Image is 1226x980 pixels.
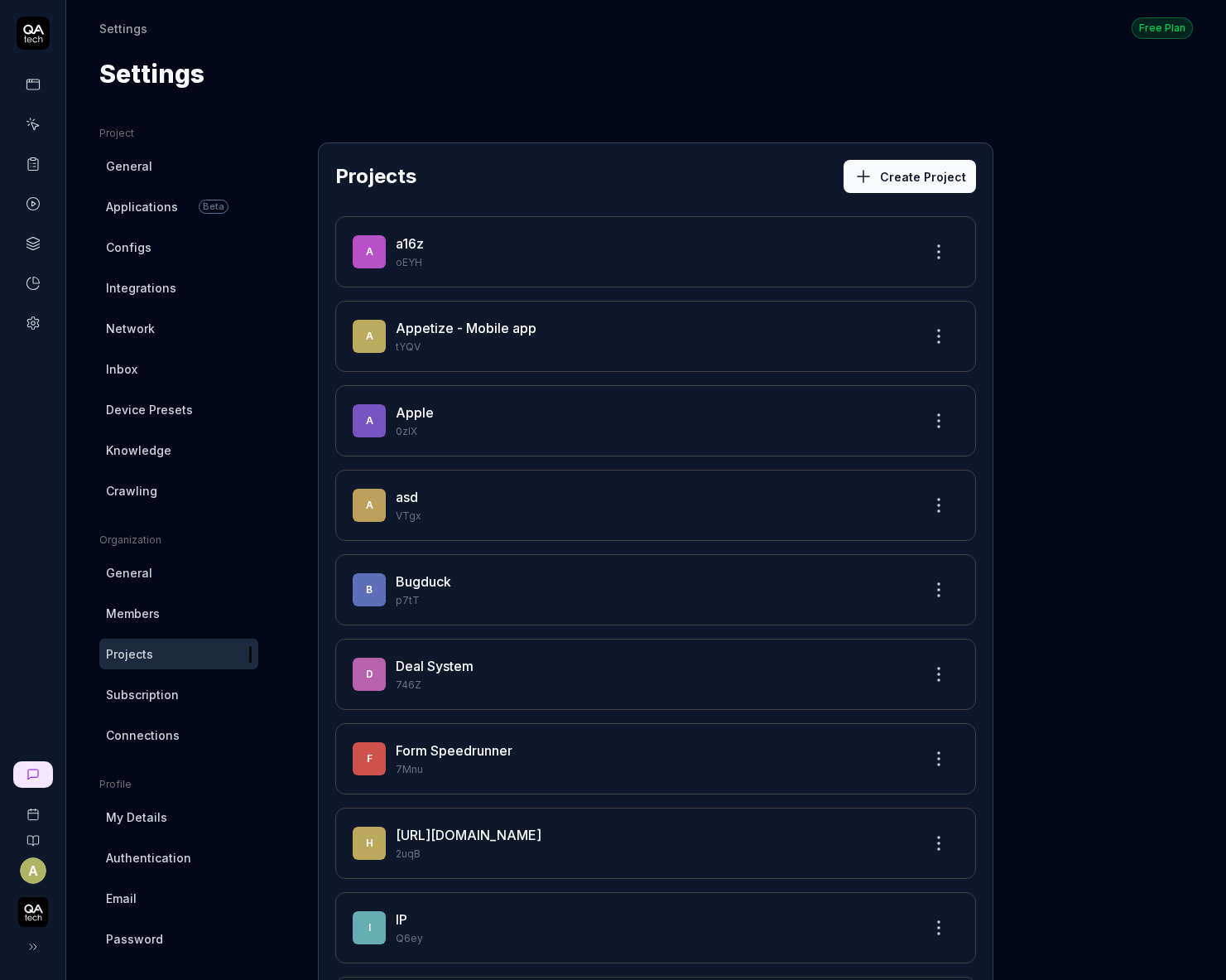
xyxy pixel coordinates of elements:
[106,564,152,582] span: General
[99,802,258,833] a: My Details
[99,476,258,506] a: Crawling
[99,232,258,263] a: Configs
[106,320,155,337] span: Network
[99,20,147,36] div: Settings
[353,489,386,522] span: a
[99,777,258,792] div: Profile
[99,883,258,914] a: Email
[106,809,167,826] span: My Details
[99,354,258,384] a: Inbox
[99,598,258,629] a: Members
[106,360,137,378] span: Inbox
[353,404,386,437] span: A
[396,424,909,439] p: 0zIX
[396,658,474,674] a: Deal System
[353,742,386,775] span: F
[106,401,193,418] span: Device Presets
[396,593,909,608] p: p7tT
[353,573,386,606] span: B
[99,924,258,954] a: Password
[99,558,258,588] a: General
[396,911,407,928] a: IP
[7,821,59,847] a: Documentation
[396,235,424,252] a: a16z
[396,573,451,590] a: Bugduck
[7,794,59,821] a: Book a call with us
[99,639,258,669] a: Projects
[106,482,157,500] span: Crawling
[396,742,512,759] a: Form Speedrunner
[396,762,909,777] p: 7Mnu
[13,761,53,788] a: New conversation
[199,200,228,214] span: Beta
[99,435,258,466] a: Knowledge
[335,162,416,191] h2: Projects
[396,678,909,693] p: 746Z
[396,489,418,505] a: asd
[353,320,386,353] span: A
[396,340,909,355] p: tYQV
[106,645,153,663] span: Projects
[99,533,258,548] div: Organization
[106,442,171,459] span: Knowledge
[396,847,909,862] p: 2uqB
[99,151,258,181] a: General
[396,509,909,524] p: VTgx
[99,191,258,222] a: ApplicationsBeta
[1132,17,1193,39] div: Free Plan
[106,890,137,907] span: Email
[353,235,386,268] span: a
[1132,17,1193,39] a: Free Plan
[106,727,180,744] span: Connections
[353,658,386,691] span: D
[99,679,258,710] a: Subscription
[106,279,176,297] span: Integrations
[99,842,258,873] a: Authentication
[99,56,204,93] h1: Settings
[106,849,191,867] span: Authentication
[106,686,179,703] span: Subscription
[99,273,258,303] a: Integrations
[18,897,48,927] img: QA Tech Logo
[106,239,151,256] span: Configs
[396,404,434,421] a: Apple
[396,320,536,336] a: Appetize - Mobile app
[99,126,258,141] div: Project
[844,160,976,193] button: Create Project
[20,857,46,884] button: A
[353,911,386,944] span: I
[353,827,386,860] span: h
[396,255,909,270] p: oEYH
[106,157,152,175] span: General
[99,720,258,751] a: Connections
[99,394,258,425] a: Device Presets
[106,198,178,215] span: Applications
[7,884,59,930] button: QA Tech Logo
[396,931,909,946] p: Q6ey
[396,827,541,843] a: [URL][DOMAIN_NAME]
[106,930,163,948] span: Password
[99,313,258,344] a: Network
[106,605,160,622] span: Members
